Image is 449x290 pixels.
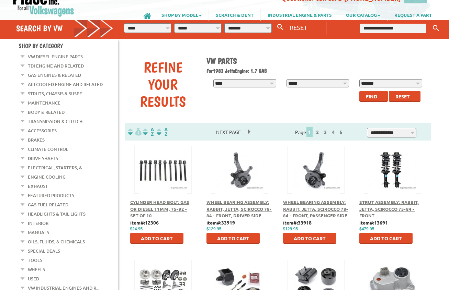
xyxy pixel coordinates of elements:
[130,227,143,231] span: $24.95
[130,219,159,226] b: item#:
[209,127,248,137] span: Next Page
[28,163,85,172] a: Electrical, Starters, &...
[206,233,260,244] button: Add to Cart
[28,89,85,98] a: Struts, Chassis & Suspe...
[28,145,68,154] a: Climate Control
[28,154,58,163] a: Drive Shafts
[28,200,68,209] a: Gas Fuel Related
[359,91,388,102] button: Find
[19,42,118,49] h4: Shop By Category
[141,235,173,241] span: Add to Cart
[217,235,249,241] span: Add to Cart
[306,127,313,137] span: 1
[290,24,307,31] span: RESET
[314,129,321,135] a: 2
[283,199,348,218] a: Wheel Bearing Assembly: Rabbit, Jetta, Scirocco 78-84 - Front, Passenger Side
[28,228,49,237] a: Manuals
[28,274,39,283] a: Used
[145,219,159,226] u: 12306
[338,129,344,135] a: 5
[395,93,410,99] span: Reset
[142,128,155,136] img: Sort by Headline
[28,172,66,181] a: Engine Cooling
[28,209,86,218] a: Headlights & Tail Lights
[339,9,387,21] a: OUR CATALOG
[155,128,169,136] img: Sort by Sales Rank
[284,126,356,137] div: Page
[28,52,83,61] a: VW Diesel Engine Parts
[155,9,209,21] a: SHOP BY MODEL
[28,126,57,135] a: Accessories
[283,233,336,244] button: Add to Cart
[274,22,286,32] button: Search By VW...
[294,235,326,241] span: Add to Cart
[28,80,103,89] a: Air Cooled Engine and Related
[130,199,189,218] a: Cylinder Head Bolt: Gas or Diesel 11mm, 75-92 - Set Of 10
[370,235,402,241] span: Add to Cart
[28,71,81,80] a: Gas Engines & Related
[287,22,310,32] button: RESET
[28,237,85,246] a: Oils, Fluids, & Chemicals
[206,227,221,231] span: $129.95
[206,219,235,226] b: item#:
[283,227,298,231] span: $129.95
[28,182,48,191] a: Exhaust
[206,199,272,218] a: Wheel Bearing Assembly: Rabbit, Jetta, Scirocco 78-84 - Front, Driver Side
[366,93,377,99] span: Find
[330,129,336,135] a: 4
[28,256,42,265] a: Tools
[388,9,439,21] a: REQUEST A PART
[298,219,312,226] u: 33918
[431,23,441,34] button: Keyword Search
[128,128,142,136] img: filterpricelow.svg
[206,56,426,66] h1: VW Parts
[206,68,426,74] h2: 1983 Jetta
[322,129,328,135] a: 3
[130,59,196,110] div: Refine Your Results
[28,61,84,70] a: TDI Engine and Related
[374,219,388,226] u: 13691
[28,265,45,274] a: Wheels
[221,219,235,226] u: 33919
[28,108,65,117] a: Body & Related
[283,219,312,226] b: item#:
[359,219,388,226] b: item#:
[209,129,248,135] a: Next Page
[209,9,260,21] a: SCRATCH & DENT
[359,199,419,218] a: Strut Assembly: Rabbit, Jetta, Scirocco 75-84 - Front
[235,68,267,74] span: Engine: 1.7 GAS
[359,233,413,244] button: Add to Cart
[28,98,60,107] a: Maintenance
[359,227,374,231] span: $479.95
[261,9,339,21] a: INDUSTRIAL ENGINE & PARTS
[28,135,45,144] a: Brakes
[16,23,113,33] h4: Search by VW
[28,191,74,200] a: Featured Products
[28,117,82,126] a: Transmission & Clutch
[206,68,213,74] span: For
[389,91,420,102] button: Reset
[130,233,183,244] button: Add to Cart
[28,246,60,255] a: Special Deals
[28,219,48,228] a: Interior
